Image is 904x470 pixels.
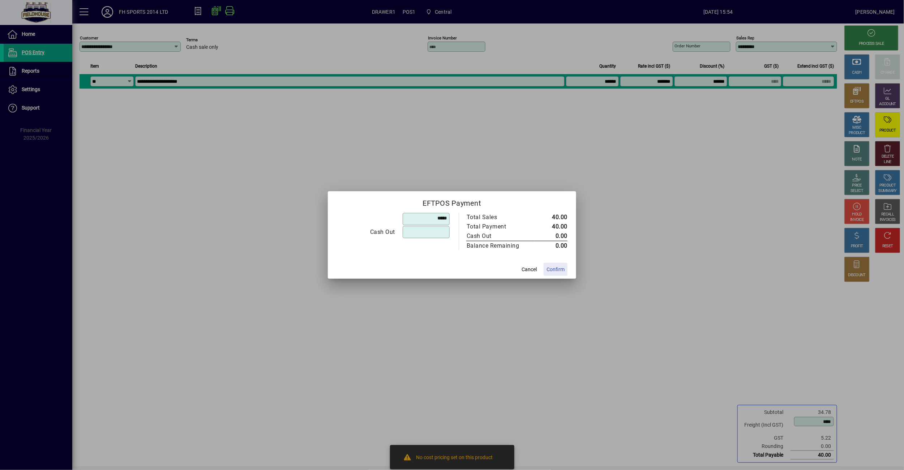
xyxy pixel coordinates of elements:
[535,241,567,251] td: 0.00
[535,222,567,231] td: 40.00
[535,231,567,241] td: 0.00
[467,242,527,250] div: Balance Remaining
[466,213,535,222] td: Total Sales
[466,222,535,231] td: Total Payment
[522,266,537,273] span: Cancel
[467,232,527,240] div: Cash Out
[518,263,541,276] button: Cancel
[547,266,565,273] span: Confirm
[535,213,567,222] td: 40.00
[328,191,576,212] h2: EFTPOS Payment
[337,228,395,236] div: Cash Out
[544,263,567,276] button: Confirm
